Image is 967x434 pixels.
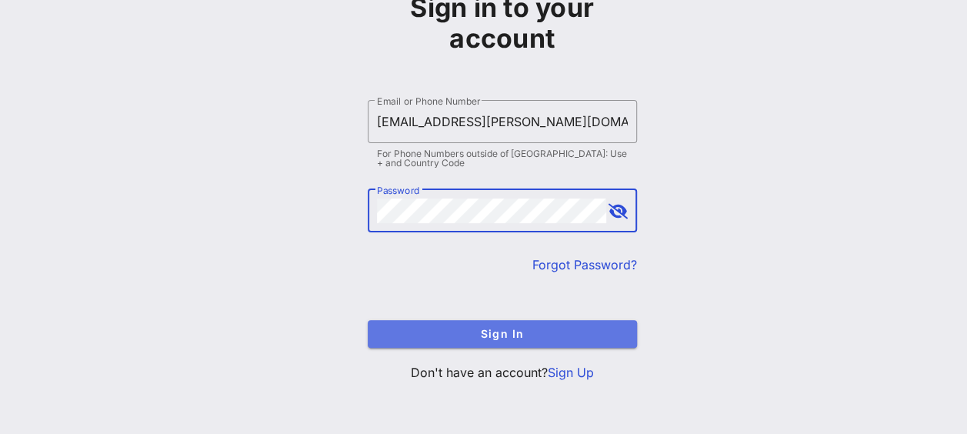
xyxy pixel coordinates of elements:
span: Sign In [380,327,625,340]
button: append icon [609,204,628,219]
label: Email or Phone Number [377,95,480,107]
label: Password [377,185,420,196]
div: For Phone Numbers outside of [GEOGRAPHIC_DATA]: Use + and Country Code [377,149,628,168]
a: Forgot Password? [532,257,637,272]
p: Don't have an account? [368,363,637,382]
a: Sign Up [548,365,594,380]
button: Sign In [368,320,637,348]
